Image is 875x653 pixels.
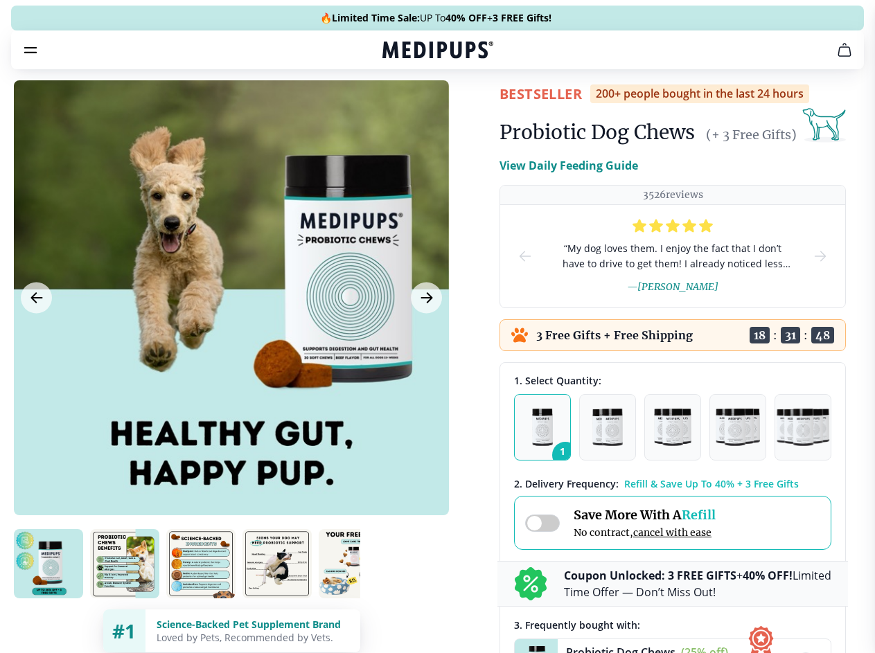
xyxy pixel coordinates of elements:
[777,409,830,446] img: Pack of 5 - Natural Dog Supplements
[743,568,793,583] b: 40% OFF!
[320,11,551,25] span: 🔥 UP To +
[590,84,809,103] div: 200+ people bought in the last 24 hours
[514,394,571,460] button: 1
[22,42,39,58] button: burger-menu
[682,507,716,523] span: Refill
[811,327,834,343] span: 48
[500,84,582,103] span: BestSeller
[624,477,799,490] span: Refill & Save Up To 40% + 3 Free Gifts
[382,39,493,63] a: Medipups
[500,157,638,174] p: View Daily Feeding Guide
[532,409,554,446] img: Pack of 1 - Natural Dog Supplements
[166,529,236,598] img: Probiotic Dog Chews | Natural Dog Supplements
[90,529,159,598] img: Probiotic Dog Chews | Natural Dog Supplements
[804,328,808,342] span: :
[574,507,716,523] span: Save More With A
[112,618,136,644] span: #1
[592,409,623,446] img: Pack of 2 - Natural Dog Supplements
[411,283,442,314] button: Next Image
[536,328,693,342] p: 3 Free Gifts + Free Shipping
[643,188,703,202] p: 3526 reviews
[574,526,716,539] span: No contract,
[21,283,52,314] button: Previous Image
[633,526,712,539] span: cancel with ease
[157,618,349,631] div: Science-Backed Pet Supplement Brand
[319,529,388,598] img: Probiotic Dog Chews | Natural Dog Supplements
[564,568,736,583] b: Coupon Unlocked: 3 FREE GIFTS
[627,280,718,293] span: — [PERSON_NAME]
[828,33,861,66] button: cart
[514,374,831,387] div: 1. Select Quantity:
[750,327,770,343] span: 18
[716,409,759,446] img: Pack of 4 - Natural Dog Supplements
[654,409,691,446] img: Pack of 3 - Natural Dog Supplements
[706,127,797,143] span: (+ 3 Free Gifts)
[500,120,695,145] h1: Probiotic Dog Chews
[242,529,312,598] img: Probiotic Dog Chews | Natural Dog Supplements
[773,328,777,342] span: :
[781,327,800,343] span: 31
[14,529,83,598] img: Probiotic Dog Chews | Natural Dog Supplements
[517,205,533,307] button: prev-slide
[552,442,578,468] span: 1
[514,477,619,490] span: 2 . Delivery Frequency:
[812,205,829,307] button: next-slide
[564,567,831,600] p: + Limited Time Offer — Don’t Miss Out!
[157,631,349,644] div: Loved by Pets, Recommended by Vets.
[514,618,640,632] span: 3 . Frequently bought with:
[556,241,790,271] span: “ My dog loves them. I enjoy the fact that I don’t have to drive to get them! I already noticed l...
